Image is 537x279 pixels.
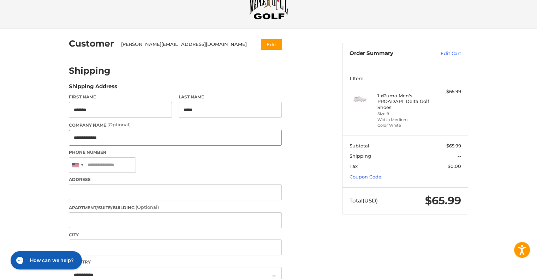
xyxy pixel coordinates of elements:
[377,111,431,117] li: Size 9
[425,194,461,207] span: $65.99
[69,149,282,156] label: Phone Number
[179,94,282,100] label: Last Name
[69,158,85,173] div: United States: +1
[69,38,114,49] h2: Customer
[446,143,461,148] span: $65.99
[448,163,461,169] span: $0.00
[350,75,461,81] h3: 1 Item
[69,83,117,94] legend: Shipping Address
[7,249,84,272] iframe: Gorgias live chat messenger
[69,94,172,100] label: First Name
[350,50,425,57] h3: Order Summary
[121,41,248,48] div: [PERSON_NAME][EMAIL_ADDRESS][DOMAIN_NAME]
[458,153,461,159] span: --
[350,143,369,148] span: Subtotal
[69,65,111,76] h2: Shipping
[261,39,282,49] button: Edit
[350,153,371,159] span: Shipping
[350,197,378,204] span: Total (USD)
[69,204,282,211] label: Apartment/Suite/Building
[425,50,461,57] a: Edit Cart
[377,93,431,110] h4: 1 x Puma Men's PROADAPT Delta Golf Shoes
[69,176,282,183] label: Address
[350,163,358,169] span: Tax
[377,122,431,128] li: Color White
[136,204,159,210] small: (Optional)
[377,117,431,123] li: Width Medium
[69,121,282,128] label: Company Name
[69,259,282,265] label: Country
[69,232,282,238] label: City
[107,122,131,127] small: (Optional)
[350,174,381,180] a: Coupon Code
[433,88,461,95] div: $65.99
